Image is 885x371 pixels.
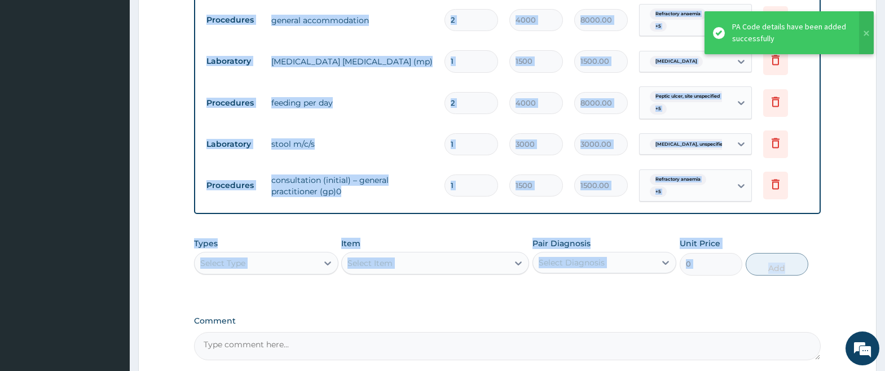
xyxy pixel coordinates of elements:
td: [MEDICAL_DATA] [MEDICAL_DATA] (mp) [266,50,439,73]
button: Add [746,253,808,276]
label: Types [194,239,218,248]
label: Comment [194,316,821,326]
span: Peptic ulcer, site unspecified [650,91,726,102]
span: + 5 [650,103,667,115]
div: Select Type [200,257,245,269]
td: Procedures [201,10,266,30]
label: Pair Diagnosis [532,238,591,249]
td: feeding per day [266,91,439,114]
span: Refractory anaemia [650,174,706,185]
div: PA Code details have been added successfully [732,21,848,45]
td: Laboratory [201,51,266,72]
td: Laboratory [201,134,266,155]
td: Procedures [201,93,266,114]
td: general accommodation [266,9,439,32]
span: Refractory anaemia [650,8,706,20]
label: Unit Price [680,238,720,249]
span: We're online! [65,112,156,226]
td: consultation (initial) – general practitioner (gp)0 [266,169,439,203]
td: stool m/c/s [266,133,439,155]
span: + 5 [650,21,667,32]
div: Chat with us now [59,63,190,78]
img: d_794563401_company_1708531726252_794563401 [21,56,46,85]
span: + 5 [650,186,667,198]
div: Minimize live chat window [185,6,212,33]
td: Procedures [201,175,266,196]
label: Item [341,238,360,249]
span: [MEDICAL_DATA], unspecified [650,139,732,150]
div: Select Diagnosis [539,257,605,268]
span: [MEDICAL_DATA] [650,56,703,67]
textarea: Type your message and hit 'Enter' [6,249,215,289]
